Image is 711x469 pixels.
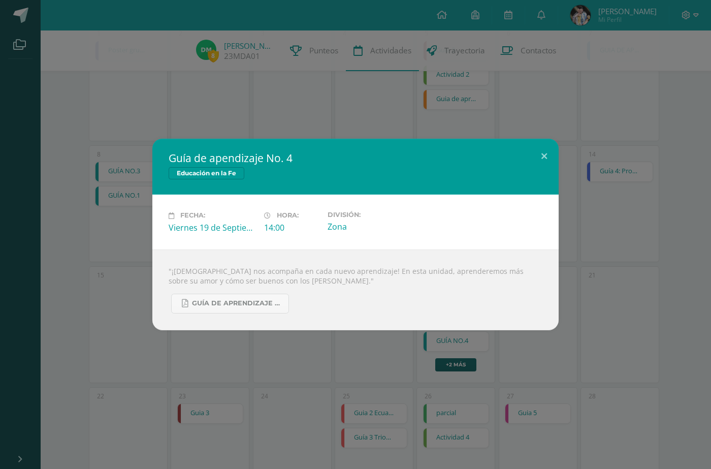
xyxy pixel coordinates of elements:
[192,299,283,307] span: Guía de aprendizaje No. 4.pdf
[152,249,559,330] div: "¡[DEMOGRAPHIC_DATA] nos acompaña en cada nuevo aprendizaje! En esta unidad, aprenderemos más sob...
[171,294,289,314] a: Guía de aprendizaje No. 4.pdf
[328,211,415,218] label: División:
[180,212,205,220] span: Fecha:
[264,222,319,233] div: 14:00
[328,221,415,232] div: Zona
[277,212,299,220] span: Hora:
[169,151,542,165] h2: Guía de apendizaje No. 4
[530,139,559,173] button: Close (Esc)
[169,167,244,179] span: Educación en la Fe
[169,222,256,233] div: Viernes 19 de Septiembre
